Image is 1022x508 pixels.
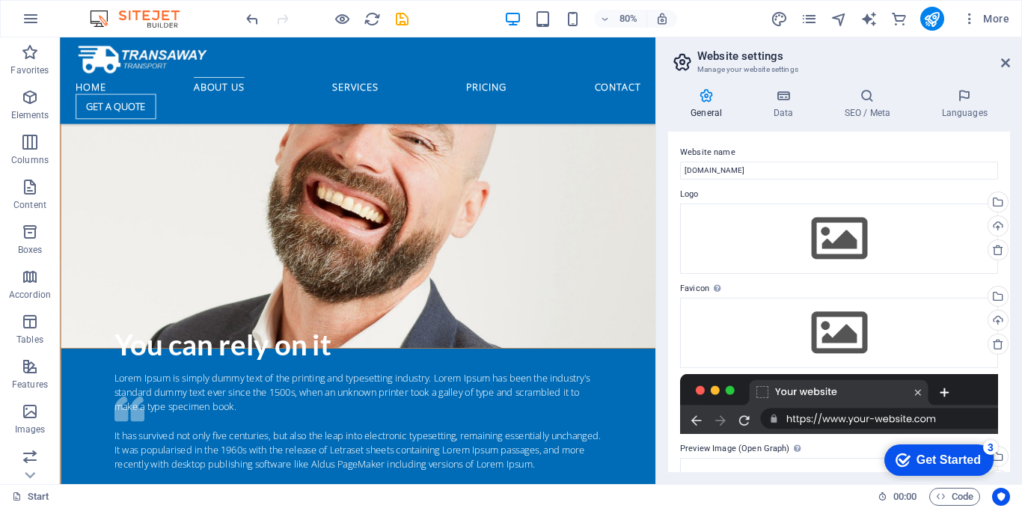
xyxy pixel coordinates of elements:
button: reload [363,10,381,28]
button: 80% [594,10,647,28]
i: Design (Ctrl+Alt+Y) [771,10,788,28]
p: Features [12,379,48,391]
i: Reload page [364,10,381,28]
i: Save (Ctrl+S) [394,10,411,28]
div: Select files from the file manager, stock photos, or upload file(s) [680,298,998,368]
p: Favorites [10,64,49,76]
button: navigator [830,10,848,28]
i: Undo: Change languages (Ctrl+Z) [244,10,261,28]
p: Elements [11,109,49,121]
p: Content [13,199,46,211]
h2: Website settings [697,49,1010,63]
p: Accordion [9,289,51,301]
input: Name... [680,162,998,180]
i: Publish [923,10,940,28]
p: Images [15,423,46,435]
button: design [771,10,789,28]
button: More [956,7,1015,31]
h6: 80% [616,10,640,28]
button: publish [920,7,944,31]
span: : [904,491,906,502]
label: Website name [680,144,998,162]
h6: Session time [878,488,917,506]
i: Commerce [890,10,908,28]
span: Code [936,488,973,506]
button: Click here to leave preview mode and continue editing [333,10,351,28]
label: Favicon [680,280,998,298]
label: Logo [680,186,998,203]
button: commerce [890,10,908,28]
h4: Data [750,88,821,120]
p: Tables [16,334,43,346]
button: Usercentrics [992,488,1010,506]
h4: General [668,88,750,120]
a: Click to cancel selection. Double-click to open Pages [12,488,49,506]
button: text_generator [860,10,878,28]
label: Preview Image (Open Graph) [680,440,998,458]
img: Editor Logo [86,10,198,28]
p: Columns [11,154,49,166]
button: save [393,10,411,28]
div: Get Started [44,16,108,30]
h4: SEO / Meta [821,88,919,120]
div: Select files from the file manager, stock photos, or upload file(s) [680,203,998,274]
h4: Languages [919,88,1010,120]
div: Get Started 3 items remaining, 40% complete [12,7,121,39]
span: 00 00 [893,488,917,506]
div: 3 [111,3,126,18]
button: undo [243,10,261,28]
button: pages [801,10,818,28]
p: Boxes [18,244,43,256]
i: Pages (Ctrl+Alt+S) [801,10,818,28]
span: More [962,11,1009,26]
h3: Manage your website settings [697,63,980,76]
button: Code [929,488,980,506]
